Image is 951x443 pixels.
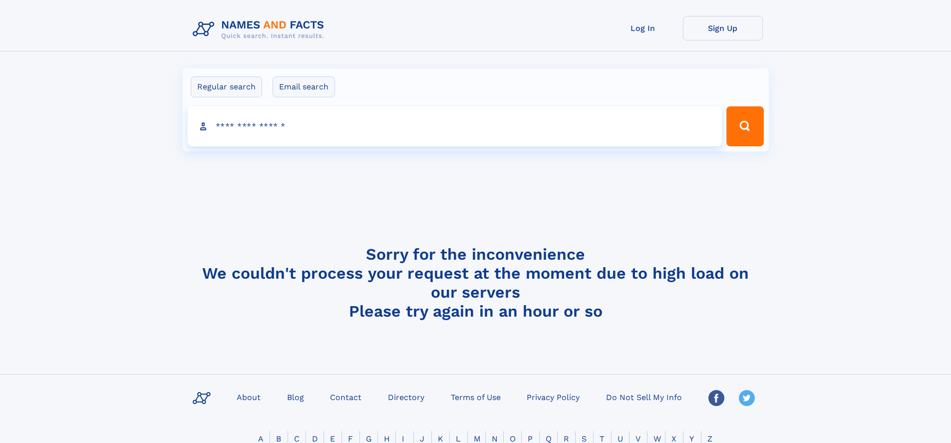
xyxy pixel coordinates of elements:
a: Sign Up [683,16,763,40]
a: Directory [384,390,428,404]
label: Regular search [191,76,262,97]
a: Terms of Use [447,390,505,404]
a: Blog [283,390,308,404]
img: Logo Names and Facts [189,16,332,43]
label: Email search [273,76,335,97]
h4: Sorry for the inconvenience We couldn't process your request at the moment due to high load on ou... [189,245,763,321]
a: About [233,390,265,404]
input: search input [188,106,722,146]
a: Privacy Policy [523,390,584,404]
img: Twitter [739,390,755,406]
img: Facebook [708,390,724,406]
a: Do Not Sell My Info [602,390,686,404]
a: Log In [603,16,683,40]
button: Search Button [726,106,763,146]
a: Contact [326,390,365,404]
